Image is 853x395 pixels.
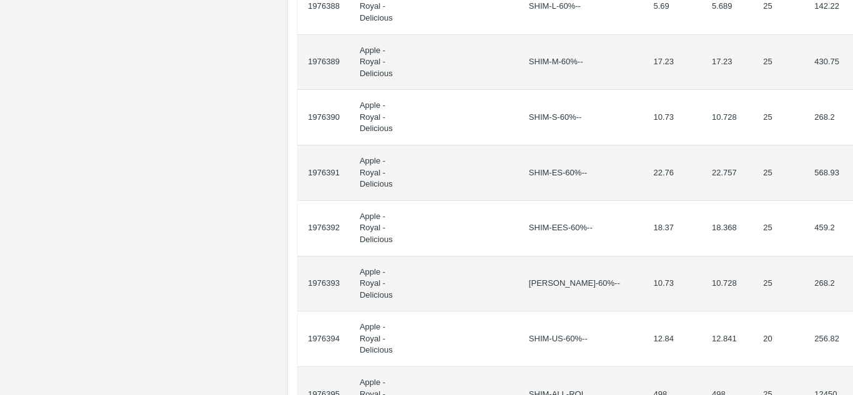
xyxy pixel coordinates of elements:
[298,256,350,312] td: 1976393
[753,35,804,90] td: 25
[298,311,350,367] td: 1976394
[753,145,804,201] td: 25
[519,256,644,312] td: [PERSON_NAME]-60%--
[350,90,405,145] td: Apple - Royal - Delicious
[519,311,644,367] td: SHIM-US-60%--
[350,145,405,201] td: Apple - Royal - Delicious
[643,311,701,367] td: 12.84
[702,35,753,90] td: 17.23
[702,90,753,145] td: 10.728
[519,145,644,201] td: SHIM-ES-60%--
[643,201,701,256] td: 18.37
[702,256,753,312] td: 10.728
[753,201,804,256] td: 25
[298,145,350,201] td: 1976391
[753,90,804,145] td: 25
[519,90,644,145] td: SHIM-S-60%--
[298,90,350,145] td: 1976390
[350,35,405,90] td: Apple - Royal - Delicious
[753,256,804,312] td: 25
[350,311,405,367] td: Apple - Royal - Delicious
[753,311,804,367] td: 20
[702,145,753,201] td: 22.757
[702,311,753,367] td: 12.841
[643,256,701,312] td: 10.73
[519,35,644,90] td: SHIM-M-60%--
[298,201,350,256] td: 1976392
[519,201,644,256] td: SHIM-EES-60%--
[643,35,701,90] td: 17.23
[350,256,405,312] td: Apple - Royal - Delicious
[643,145,701,201] td: 22.76
[350,201,405,256] td: Apple - Royal - Delicious
[298,35,350,90] td: 1976389
[702,201,753,256] td: 18.368
[643,90,701,145] td: 10.73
